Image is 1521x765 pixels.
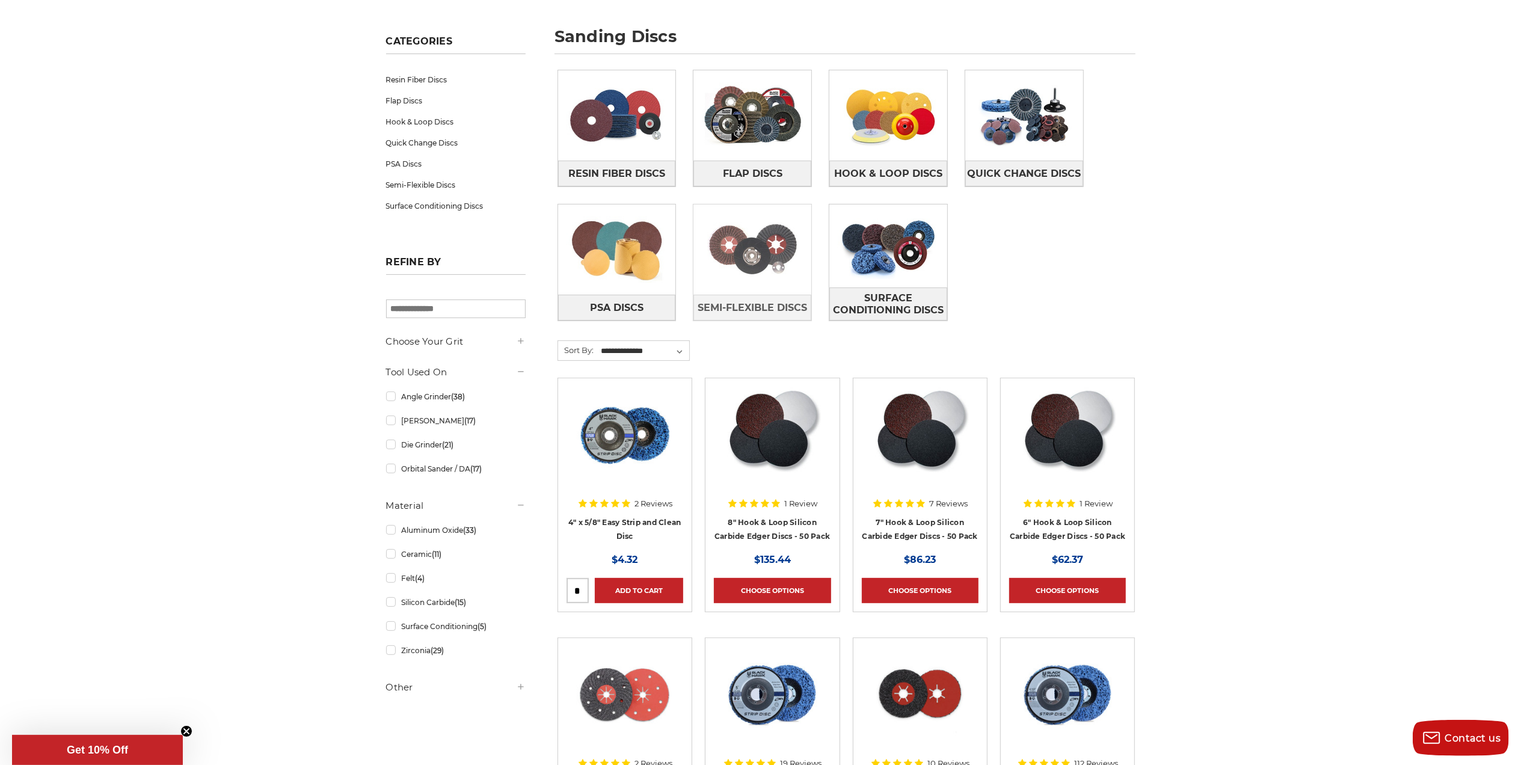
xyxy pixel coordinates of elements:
a: Add to Cart [595,578,683,603]
img: Hook & Loop Discs [829,74,947,157]
a: Zirconia [386,640,526,661]
span: (4) [415,574,425,583]
span: (38) [451,392,465,401]
button: Close teaser [180,725,192,737]
a: Flap Discs [693,161,811,186]
h5: Refine by [386,256,526,275]
h5: Other [386,680,526,695]
a: 4.5" x 7/8" Silicon Carbide Semi Flex Disc [862,647,979,763]
a: Resin Fiber Discs [386,69,526,90]
span: (5) [478,622,487,631]
img: Surface Conditioning Discs [829,204,947,287]
h5: Choose Your Grit [386,334,526,349]
a: Flap Discs [386,90,526,111]
span: $4.32 [612,554,638,565]
span: (33) [463,526,476,535]
a: Surface Conditioning [386,616,526,637]
a: Felt [386,568,526,589]
a: 4" x 5/8" Easy Strip and Clean Disc [568,518,681,541]
img: 4" x 5/8" easy strip and clean discs [577,387,673,483]
a: PSA Discs [386,153,526,174]
a: 6" Hook & Loop Silicon Carbide Edger Discs - 50 Pack [1010,518,1125,541]
a: 4" x 5/8" easy strip and clean discs [567,387,683,503]
span: PSA Discs [590,298,644,318]
span: Flap Discs [723,164,782,184]
span: (21) [442,440,453,449]
span: $86.23 [904,554,936,565]
a: blue clean and strip disc [714,647,831,763]
button: Contact us [1413,720,1509,756]
a: Silicon Carbide 6" Hook & Loop Edger Discs [1009,387,1126,503]
img: Resin Fiber Discs [558,74,676,157]
span: 2 Reviews [635,500,672,508]
a: Silicon Carbide 8" Hook & Loop Edger Discs [714,387,831,503]
a: 4-1/2" x 7/8" Easy Strip and Clean Disc [1009,647,1126,763]
span: 1 Review [1080,500,1113,508]
span: (17) [470,464,482,473]
span: (15) [455,598,466,607]
a: Silicon Carbide 7" Hook & Loop Edger Discs [862,387,979,503]
a: 7" Hook & Loop Silicon Carbide Edger Discs - 50 Pack [862,518,978,541]
img: Silicon Carbide 8" Hook & Loop Edger Discs [724,387,821,483]
a: Aluminum Oxide [386,520,526,541]
a: Hook & Loop Discs [829,161,947,186]
h5: Tool Used On [386,365,526,379]
a: Angle Grinder [386,386,526,407]
span: Hook & Loop Discs [834,164,942,184]
span: Contact us [1445,733,1501,744]
span: $62.37 [1052,554,1083,565]
a: Choose Options [714,578,831,603]
span: (29) [431,646,444,655]
a: 8" Hook & Loop Silicon Carbide Edger Discs - 50 Pack [714,518,830,541]
span: Resin Fiber Discs [568,164,665,184]
a: Die Grinder [386,434,526,455]
a: Silicon Carbide [386,592,526,613]
span: (11) [432,550,441,559]
a: 7" x 7/8" Silicon Carbide Semi Flex Disc [567,647,683,763]
span: Get 10% Off [67,744,128,756]
a: Semi-Flexible Discs [386,174,526,195]
img: blue clean and strip disc [724,647,820,743]
img: Semi-Flexible Discs [693,208,811,291]
img: Silicon Carbide 7" Hook & Loop Edger Discs [871,387,969,483]
img: 7" x 7/8" Silicon Carbide Semi Flex Disc [577,647,673,743]
h1: sanding discs [555,28,1135,54]
a: Surface Conditioning Discs [829,287,947,321]
a: Semi-Flexible Discs [693,295,811,321]
a: Quick Change Discs [965,161,1083,186]
img: Flap Discs [693,74,811,157]
a: Resin Fiber Discs [558,161,676,186]
h5: Material [386,499,526,513]
a: PSA Discs [558,295,676,321]
a: Choose Options [862,578,979,603]
a: Orbital Sander / DA [386,458,526,479]
a: Surface Conditioning Discs [386,195,526,217]
a: Quick Change Discs [386,132,526,153]
img: 4-1/2" x 7/8" Easy Strip and Clean Disc [1016,647,1119,743]
a: Ceramic [386,544,526,565]
img: Quick Change Discs [965,74,1083,157]
span: Quick Change Discs [967,164,1081,184]
img: Silicon Carbide 6" Hook & Loop Edger Discs [1019,387,1116,483]
select: Sort By: [600,342,690,360]
img: PSA Discs [558,208,676,291]
img: 4.5" x 7/8" Silicon Carbide Semi Flex Disc [872,647,968,743]
span: (17) [464,416,476,425]
a: Choose Options [1009,578,1126,603]
span: Surface Conditioning Discs [830,288,947,321]
label: Sort By: [558,341,594,359]
span: 7 Reviews [929,500,968,508]
a: Hook & Loop Discs [386,111,526,132]
span: 1 Review [784,500,817,508]
span: Semi-Flexible Discs [698,298,807,318]
div: Get 10% OffClose teaser [12,735,183,765]
h5: Categories [386,35,526,54]
a: [PERSON_NAME] [386,410,526,431]
span: $135.44 [754,554,791,565]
